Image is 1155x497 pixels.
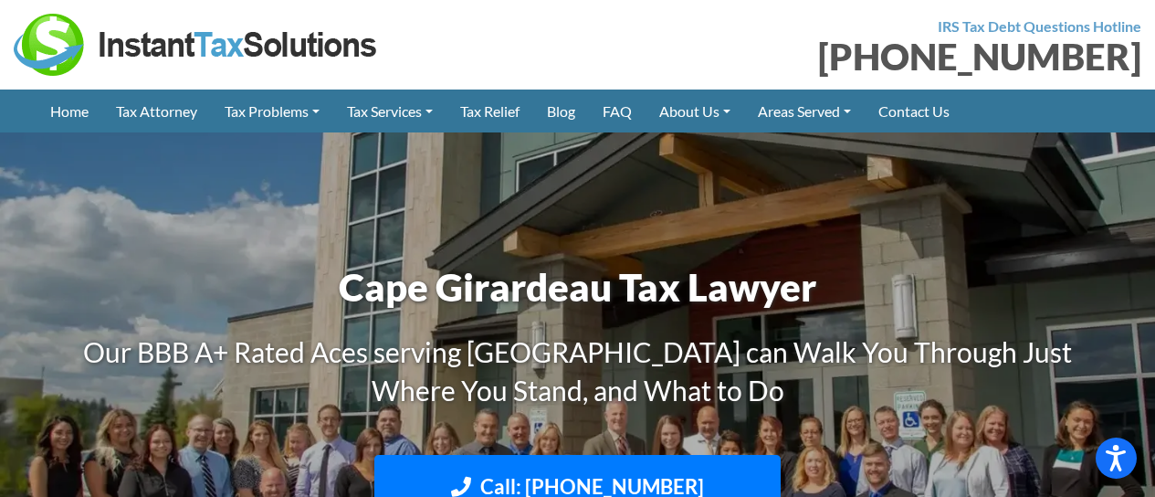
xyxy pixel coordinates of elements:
h3: Our BBB A+ Rated Aces serving [GEOGRAPHIC_DATA] can Walk You Through Just Where You Stand, and Wh... [71,333,1085,409]
a: Blog [533,90,589,132]
a: Home [37,90,102,132]
a: Tax Services [333,90,446,132]
strong: IRS Tax Debt Questions Hotline [938,17,1141,35]
a: Contact Us [865,90,963,132]
a: Tax Attorney [102,90,211,132]
a: Tax Problems [211,90,333,132]
a: About Us [646,90,744,132]
h1: Cape Girardeau Tax Lawyer [71,260,1085,314]
a: Areas Served [744,90,865,132]
img: Instant Tax Solutions Logo [14,14,379,76]
div: [PHONE_NUMBER] [592,38,1142,75]
a: FAQ [589,90,646,132]
a: Instant Tax Solutions Logo [14,34,379,51]
a: Tax Relief [446,90,533,132]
